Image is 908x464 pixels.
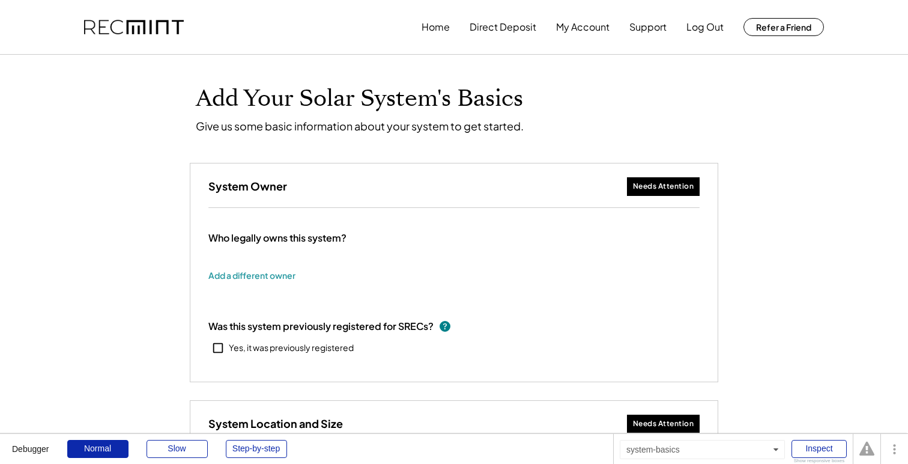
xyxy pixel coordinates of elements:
div: Needs Attention [633,419,694,429]
div: Slow [147,440,208,458]
div: Give us some basic information about your system to get started. [196,119,524,133]
button: Log Out [686,15,724,39]
button: Add a different owner [208,266,295,284]
div: system-basics [620,440,785,459]
h3: System Owner [208,179,287,193]
img: recmint-logotype%403x.png [84,20,184,35]
h3: System Location and Size [208,417,343,430]
div: Normal [67,440,129,458]
button: Refer a Friend [743,18,824,36]
div: Was this system previously registered for SRECs? [208,320,434,333]
button: Home [422,15,450,39]
div: Needs Attention [633,182,694,192]
h1: Add Your Solar System's Basics [196,85,712,113]
button: My Account [556,15,610,39]
div: Debugger [12,434,49,453]
button: Support [629,15,667,39]
div: Yes, it was previously registered [229,342,354,354]
div: Who legally owns this system? [208,232,347,245]
div: Show responsive boxes [791,459,847,463]
button: Direct Deposit [470,15,536,39]
div: Inspect [791,440,847,458]
div: Step-by-step [226,440,287,458]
